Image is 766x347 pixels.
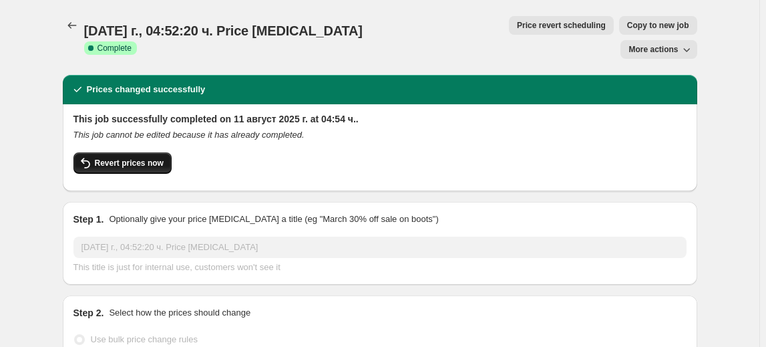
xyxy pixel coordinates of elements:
[73,112,687,126] h2: This job successfully completed on 11 август 2025 г. at 04:54 ч..
[73,262,280,272] span: This title is just for internal use, customers won't see it
[109,306,250,320] p: Select how the prices should change
[95,158,164,168] span: Revert prices now
[619,16,697,35] button: Copy to new job
[109,213,438,226] p: Optionally give your price [MEDICAL_DATA] a title (eg "March 30% off sale on boots")
[84,23,363,38] span: [DATE] г., 04:52:20 ч. Price [MEDICAL_DATA]
[73,306,104,320] h2: Step 2.
[63,16,81,35] button: Price change jobs
[73,237,687,258] input: 30% off holiday sale
[620,40,697,59] button: More actions
[73,213,104,226] h2: Step 1.
[73,152,172,174] button: Revert prices now
[73,130,305,140] i: This job cannot be edited because it has already completed.
[91,334,198,344] span: Use bulk price change rules
[87,83,206,96] h2: Prices changed successfully
[628,44,678,55] span: More actions
[98,43,132,53] span: Complete
[627,20,689,31] span: Copy to new job
[517,20,606,31] span: Price revert scheduling
[509,16,614,35] button: Price revert scheduling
